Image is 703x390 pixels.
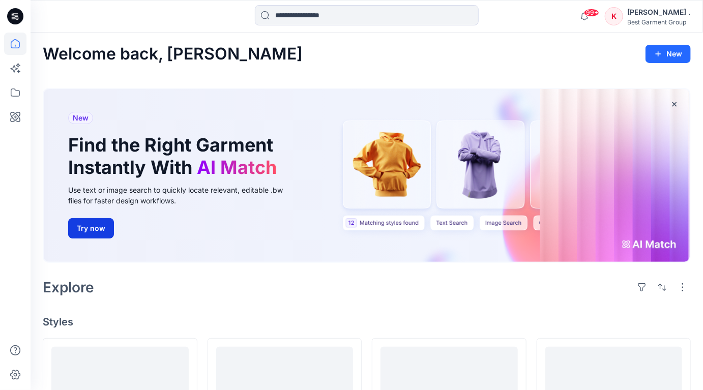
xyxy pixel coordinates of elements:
[73,112,89,124] span: New
[43,45,303,64] h2: Welcome back, [PERSON_NAME]
[43,279,94,295] h2: Explore
[627,6,690,18] div: [PERSON_NAME] .
[197,156,277,178] span: AI Match
[605,7,623,25] div: K
[646,45,691,63] button: New
[68,134,282,178] h1: Find the Right Garment Instantly With
[584,9,599,17] span: 99+
[68,185,297,206] div: Use text or image search to quickly locate relevant, editable .bw files for faster design workflows.
[627,18,690,26] div: Best Garment Group
[68,218,114,238] button: Try now
[43,316,691,328] h4: Styles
